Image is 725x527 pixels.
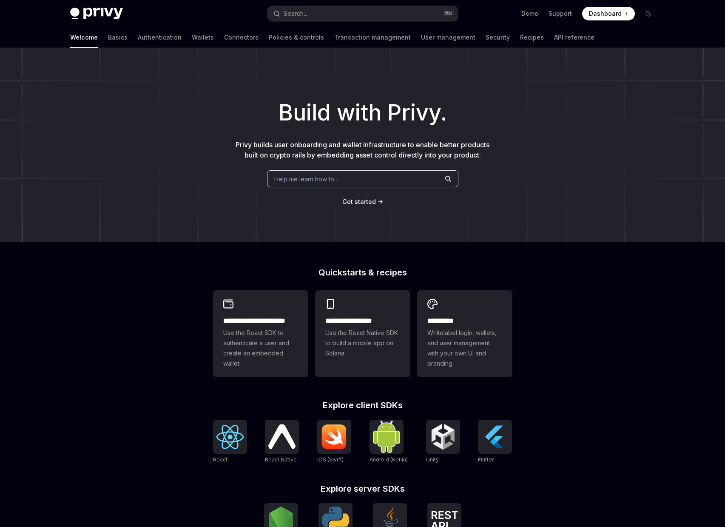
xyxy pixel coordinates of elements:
[417,290,512,377] a: **** *****Whitelabel login, wallets, and user management with your own UI and branding.
[267,6,458,21] button: Open search
[342,198,376,205] span: Get started
[426,420,460,464] a: UnityUnity
[70,27,98,48] a: Welcome
[315,290,410,377] a: **** **** **** ***Use the React Native SDK to build a mobile app on Solana.
[427,328,502,369] span: Whitelabel login, wallets, and user management with your own UI and branding.
[192,27,214,48] a: Wallets
[216,425,244,449] img: React
[554,27,594,48] a: API reference
[444,10,453,17] span: ⌘ K
[236,140,489,159] span: Privy builds user onboarding and wallet infrastructure to enable better products built on crypto ...
[321,424,348,450] img: iOS (Swift)
[342,198,376,206] a: Get started
[213,420,247,464] a: ReactReact
[265,456,297,463] span: React Native
[223,328,298,369] span: Use the React SDK to authenticate a user and create an embedded wallet.
[138,27,182,48] a: Authentication
[486,27,510,48] a: Security
[582,7,635,20] a: Dashboard
[317,456,344,463] span: iOS (Swift)
[213,484,512,493] h2: Explore server SDKs
[14,96,711,129] h1: Build with Privy.
[224,27,259,48] a: Connectors
[426,456,439,463] span: Unity
[370,456,408,463] span: Android (Kotlin)
[549,9,572,18] a: Support
[429,423,457,450] img: Unity
[421,27,475,48] a: User management
[478,420,512,464] a: FlutterFlutter
[265,420,299,464] a: React NativeReact Native
[317,420,351,464] a: iOS (Swift)iOS (Swift)
[70,8,123,20] img: dark logo
[274,175,339,183] span: Help me learn how to…
[284,9,307,19] div: Search...
[589,9,622,18] span: Dashboard
[373,421,400,453] img: Android (Kotlin)
[268,424,296,449] img: React Native
[334,27,411,48] a: Transaction management
[370,420,408,464] a: Android (Kotlin)Android (Kotlin)
[213,456,227,463] span: React
[325,328,400,358] span: Use the React Native SDK to build a mobile app on Solana.
[269,27,324,48] a: Policies & controls
[213,401,512,410] h2: Explore client SDKs
[478,456,494,463] span: Flutter
[642,7,655,20] button: Toggle dark mode
[481,423,509,450] img: Flutter
[521,9,538,18] a: Demo
[213,268,512,277] h2: Quickstarts & recipes
[520,27,544,48] a: Recipes
[108,27,128,48] a: Basics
